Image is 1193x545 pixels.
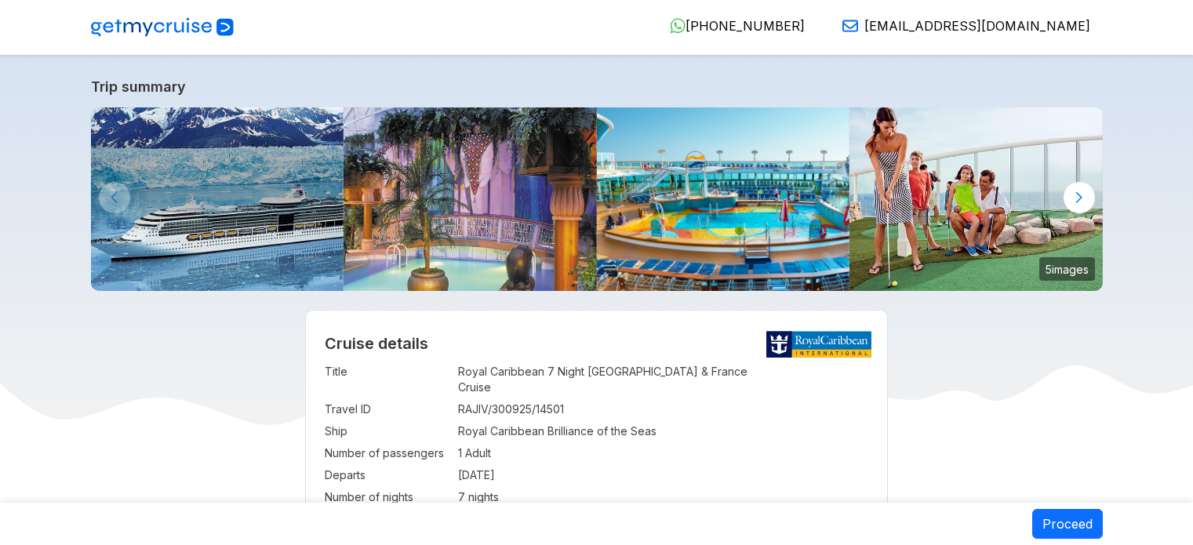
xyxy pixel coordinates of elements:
[325,464,450,486] td: Departs
[458,486,868,508] td: 7 nights
[458,361,868,398] td: Royal Caribbean 7 Night [GEOGRAPHIC_DATA] & France Cruise
[450,442,458,464] td: :
[458,398,868,420] td: RAJIV/300925/14501
[325,486,450,508] td: Number of nights
[1032,509,1103,539] button: Proceed
[458,442,868,464] td: 1 Adult
[450,398,458,420] td: :
[325,442,450,464] td: Number of passengers
[597,107,850,291] img: brilliance-of-the-seas-pool-deck.jpg
[450,420,458,442] td: :
[1039,257,1095,281] small: 5 images
[657,18,805,34] a: [PHONE_NUMBER]
[864,18,1090,34] span: [EMAIL_ADDRESS][DOMAIN_NAME]
[325,361,450,398] td: Title
[344,107,597,291] img: brilliance-solarium-sunset-pool.jpg
[686,18,805,34] span: [PHONE_NUMBER]
[458,420,868,442] td: Royal Caribbean Brilliance of the Seas
[458,464,868,486] td: [DATE]
[450,486,458,508] td: :
[325,334,868,353] h2: Cruise details
[670,18,686,34] img: WhatsApp
[842,18,858,34] img: Email
[91,78,1103,95] a: Trip summary
[450,361,458,398] td: :
[450,464,458,486] td: :
[91,107,344,291] img: brilliance-of-the-seas-hero.jpg
[325,420,450,442] td: Ship
[830,18,1090,34] a: [EMAIL_ADDRESS][DOMAIN_NAME]
[849,107,1103,291] img: mini-golf-woman-man-girl-boy-family-play-day-activity.jpg
[325,398,450,420] td: Travel ID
